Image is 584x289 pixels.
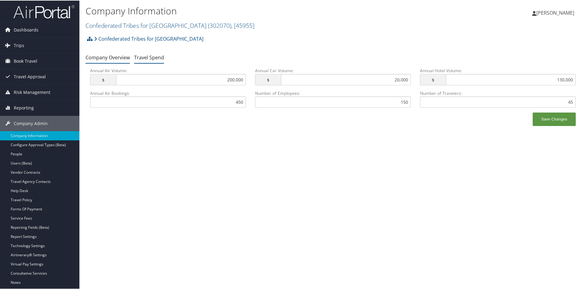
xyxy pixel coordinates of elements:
a: Company Overview [86,54,130,60]
span: $ [90,73,116,85]
img: airportal-logo.png [13,4,75,18]
span: Reporting [14,100,34,115]
label: Annual Air Volume: [90,67,246,89]
span: ( 302070 ) [208,21,231,29]
span: [PERSON_NAME] [536,9,574,16]
span: $ [420,73,446,85]
input: Number of Travelers: [420,96,576,107]
input: Annual Air Bookings: [90,96,246,107]
label: Number of Employees: [255,90,411,107]
input: Number of Employees: [255,96,411,107]
span: $ [255,73,281,85]
a: Confederated Tribes for [GEOGRAPHIC_DATA] [94,32,203,44]
label: Number of Travelers: [420,90,576,107]
span: Risk Management [14,84,50,99]
label: Annual Hotel Volume: [420,67,576,89]
input: Annual Hotel Volume: $ [446,73,576,85]
span: Travel Approval [14,69,46,84]
span: Company Admin [14,115,48,131]
button: Save Changes [533,112,576,125]
label: Annual Air Bookings: [90,90,246,107]
input: Annual Car Volume: $ [281,73,411,85]
span: Dashboards [14,22,38,37]
span: Trips [14,37,24,53]
span: Book Travel [14,53,37,68]
input: Annual Air Volume: $ [116,73,246,85]
h1: Company Information [86,4,415,17]
label: Annual Car Volume: [255,67,411,89]
span: , [ 45955 ] [231,21,254,29]
a: Confederated Tribes for [GEOGRAPHIC_DATA] [86,21,254,29]
a: Travel Spend [134,54,164,60]
a: [PERSON_NAME] [532,3,580,21]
